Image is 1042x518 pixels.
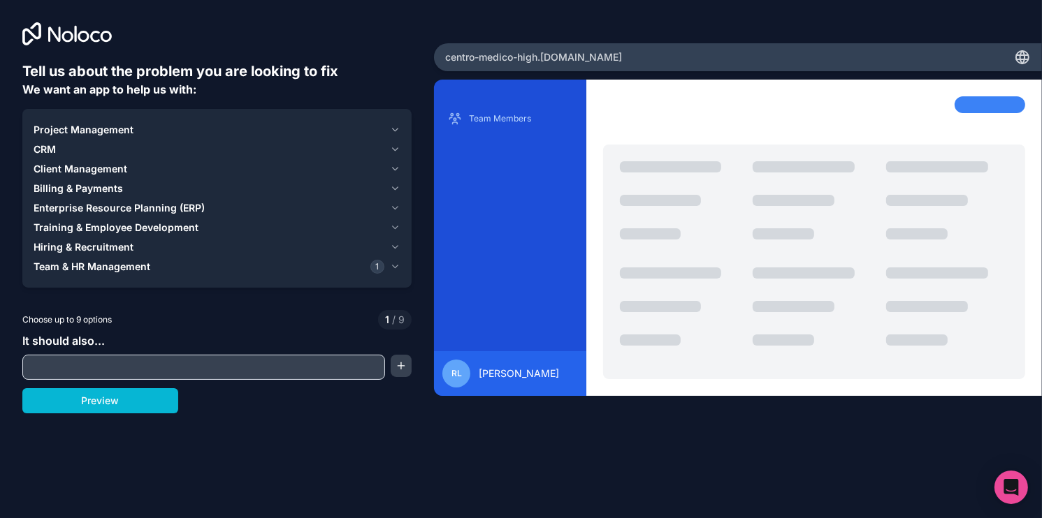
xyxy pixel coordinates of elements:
div: Open Intercom Messenger [994,471,1028,504]
span: [PERSON_NAME] [479,367,559,380]
span: centro-medico-high .[DOMAIN_NAME] [445,50,622,64]
h6: Tell us about the problem you are looking to fix [22,61,412,81]
span: Client Management [34,162,127,176]
span: Team & HR Management [34,260,150,274]
button: Project Management [34,120,400,140]
button: Training & Employee Development [34,218,400,237]
button: Hiring & Recruitment [34,237,400,257]
span: Hiring & Recruitment [34,240,133,254]
p: Team Members [469,113,572,124]
span: 1 [370,260,384,274]
button: Billing & Payments [34,179,400,198]
span: Project Management [34,123,133,137]
span: 9 [389,313,405,327]
button: Client Management [34,159,400,179]
span: Choose up to 9 options [22,313,112,326]
span: It should also... [22,334,105,348]
span: Enterprise Resource Planning (ERP) [34,201,205,215]
div: scrollable content [445,108,574,340]
span: We want an app to help us with: [22,82,196,96]
span: RL [451,368,462,379]
button: Enterprise Resource Planning (ERP) [34,198,400,218]
button: Preview [22,388,178,413]
span: CRM [34,142,56,156]
button: Team & HR Management1 [34,257,400,276]
button: CRM [34,140,400,159]
span: 1 [385,313,389,327]
span: Training & Employee Development [34,221,198,235]
span: Billing & Payments [34,182,123,195]
span: / [392,313,396,325]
